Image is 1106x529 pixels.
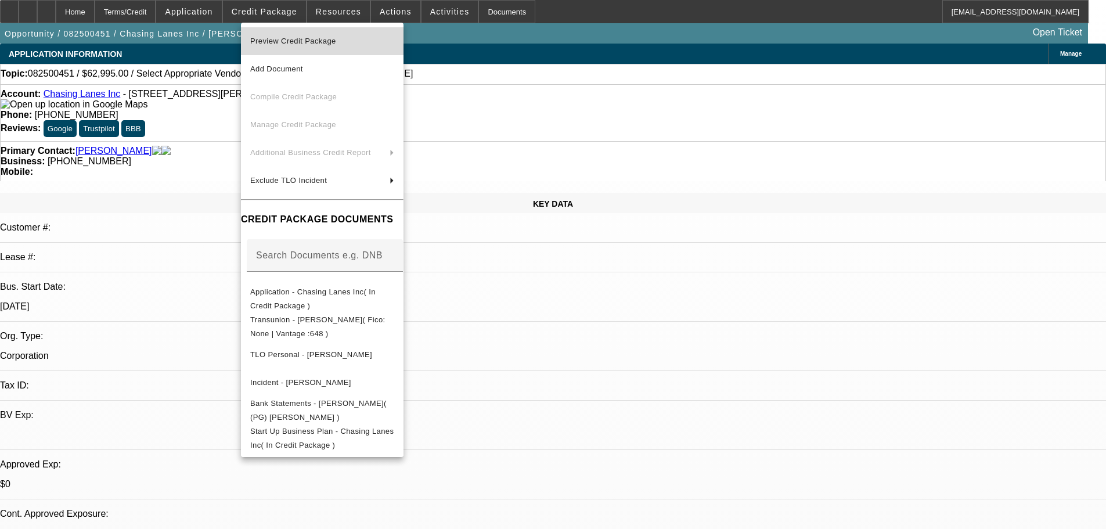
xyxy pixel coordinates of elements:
[250,350,372,359] span: TLO Personal - [PERSON_NAME]
[241,369,404,397] button: Incident - Lee, Christopher
[250,315,386,338] span: Transunion - [PERSON_NAME]( Fico: None | Vantage :648 )
[241,313,404,341] button: Transunion - Lee, Christopher( Fico: None | Vantage :648 )
[241,424,404,452] button: Start Up Business Plan - Chasing Lanes Inc( In Credit Package )
[250,399,387,422] span: Bank Statements - [PERSON_NAME]( (PG) [PERSON_NAME] )
[250,378,351,387] span: Incident - [PERSON_NAME]
[250,176,327,185] span: Exclude TLO Incident
[241,285,404,313] button: Application - Chasing Lanes Inc( In Credit Package )
[241,397,404,424] button: Bank Statements - Lee, Christopher( (PG) Christopher Lee )
[250,427,394,449] span: Start Up Business Plan - Chasing Lanes Inc( In Credit Package )
[241,213,404,226] h4: CREDIT PACKAGE DOCUMENTS
[250,64,303,73] span: Add Document
[250,37,336,45] span: Preview Credit Package
[256,250,383,260] mat-label: Search Documents e.g. DNB
[250,287,376,310] span: Application - Chasing Lanes Inc( In Credit Package )
[241,341,404,369] button: TLO Personal - Lee, Christopher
